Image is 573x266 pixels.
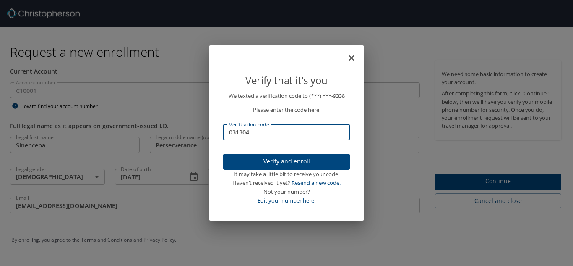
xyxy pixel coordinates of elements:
[223,179,350,187] div: Haven’t received it yet?
[230,156,343,167] span: Verify and enroll
[223,105,350,114] p: Please enter the code here:
[223,154,350,170] button: Verify and enroll
[223,92,350,100] p: We texted a verification code to (***) ***- 9338
[223,187,350,196] div: Not your number?
[351,49,361,59] button: close
[292,179,341,187] a: Resend a new code.
[223,170,350,179] div: It may take a little bit to receive your code.
[223,72,350,88] p: Verify that it's you
[258,197,315,204] a: Edit your number here.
